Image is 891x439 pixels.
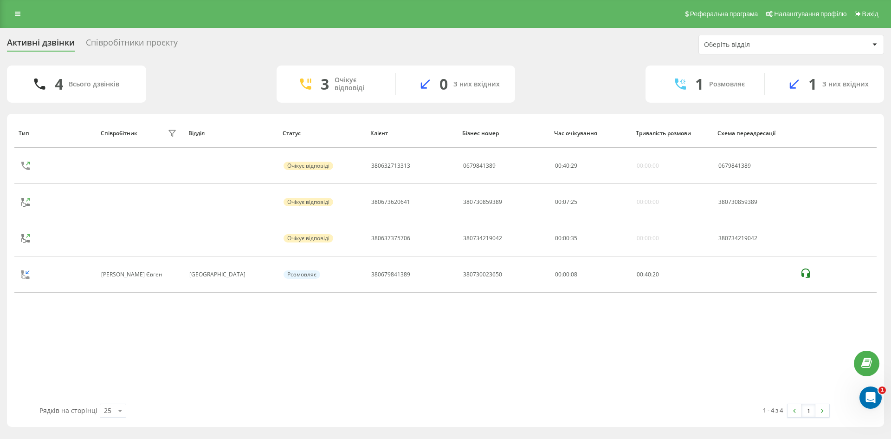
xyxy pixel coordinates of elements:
[717,130,790,137] div: Схема переадресації
[39,406,97,415] span: Рядків на сторінці
[637,163,659,169] div: 00:00:00
[563,162,569,170] span: 40
[321,75,329,93] div: 3
[563,234,569,242] span: 00
[284,234,333,242] div: Очікує відповіді
[7,38,75,52] div: Активні дзвінки
[462,130,545,137] div: Бізнес номер
[284,162,333,170] div: Очікує відповіді
[555,163,577,169] div: : :
[571,162,577,170] span: 29
[453,80,500,88] div: З них вхідних
[555,271,626,278] div: 00:00:08
[101,271,165,278] div: [PERSON_NAME] Євген
[86,38,178,52] div: Співробітники проєкту
[801,404,815,417] a: 1
[370,130,453,137] div: Клієнт
[101,130,137,137] div: Співробітник
[636,130,709,137] div: Тривалість розмови
[690,10,758,18] span: Реферальна програма
[571,198,577,206] span: 25
[55,75,63,93] div: 4
[283,130,362,137] div: Статус
[189,271,273,278] div: [GEOGRAPHIC_DATA]
[878,387,886,394] span: 1
[555,234,562,242] span: 00
[463,271,502,278] div: 380730023650
[774,10,846,18] span: Налаштування профілю
[859,387,882,409] iframe: Intercom live chat
[104,406,111,415] div: 25
[709,80,745,88] div: Розмовляє
[695,75,704,93] div: 1
[439,75,448,93] div: 0
[463,199,502,205] div: 380730859389
[718,199,790,205] div: 380730859389
[718,163,790,169] div: 0679841389
[554,130,627,137] div: Час очікування
[637,199,659,205] div: 00:00:00
[555,162,562,170] span: 00
[808,75,817,93] div: 1
[555,199,577,205] div: : :
[637,271,659,278] div: : :
[463,235,502,242] div: 380734219042
[718,235,790,242] div: 380734219042
[571,234,577,242] span: 35
[704,41,815,49] div: Оберіть відділ
[563,198,569,206] span: 07
[69,80,119,88] div: Всього дзвінків
[822,80,869,88] div: З них вхідних
[637,235,659,242] div: 00:00:00
[188,130,274,137] div: Відділ
[284,270,320,279] div: Розмовляє
[19,130,91,137] div: Тип
[463,163,496,169] div: 0679841389
[555,235,577,242] div: : :
[371,235,410,242] div: 380637375706
[763,406,783,415] div: 1 - 4 з 4
[862,10,878,18] span: Вихід
[652,270,659,278] span: 20
[284,198,333,206] div: Очікує відповіді
[335,76,381,92] div: Очікує відповіді
[371,163,410,169] div: 380632713313
[371,271,410,278] div: 380679841389
[555,198,562,206] span: 00
[637,270,643,278] span: 00
[371,199,410,205] div: 380673620641
[645,270,651,278] span: 40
